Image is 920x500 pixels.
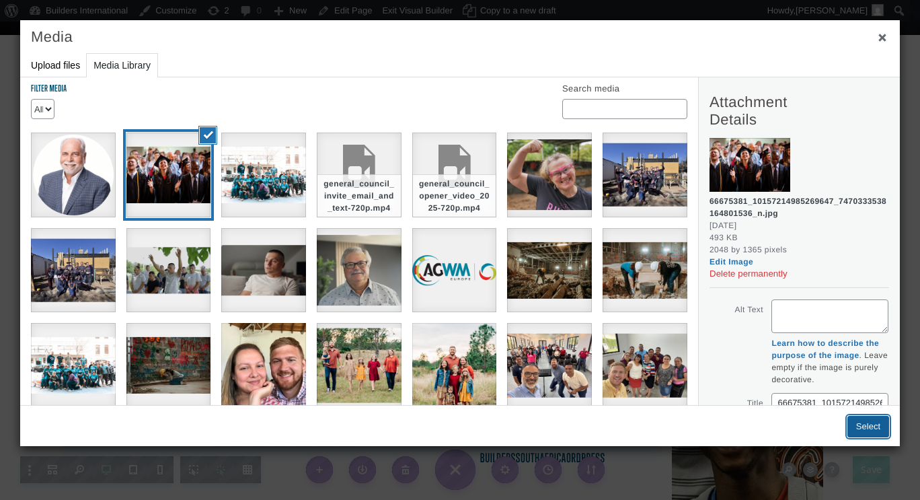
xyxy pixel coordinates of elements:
h1: Media [20,20,900,54]
a: Edit Image [710,256,889,268]
label: Title [710,392,763,413]
li: 488573095_10237651995384269_9197656881336039960_n [216,127,311,223]
button: Delete permanently [710,269,788,279]
li: 488573095_10237651995384269_9197656881336039960_n [26,318,121,413]
li: 66675381_10157214985269647_7470333538164801536_n [121,127,217,223]
p: . Leave empty if the image is purely decorative. [771,337,888,386]
li: 489469381_10237651997624325_6692625389715432349_n [502,223,597,318]
li: 1 [311,223,407,318]
button: Donate [190,27,250,51]
button: Media Library [86,53,158,77]
h3: Builderssouthafricaordpress [480,452,631,466]
a: Builderssouthafricaordpress [480,428,631,453]
li: general_council_invite_(email_and_text) (720p) [311,127,407,223]
li: IMG_8149 [597,127,693,223]
button: Upload files [24,54,87,77]
div: 493 KB [710,231,889,244]
button: Select [847,416,889,437]
img: US.png [24,54,34,63]
li: 488570922_10237651996184289_6951192896561479557_n [121,318,217,413]
li: IMG_7075 [597,318,693,413]
label: Alt Text [710,299,763,319]
div: 2048 by 1365 pixels [710,244,889,256]
a: Chilean boy3a [672,286,823,311]
li: AGWM_Europe [407,223,502,318]
strong: Project Shovel Ready [32,41,111,51]
h3: ChilePartnershipCard [480,250,631,264]
div: [DATE] [710,219,889,231]
li: general_council_opener_video_2025 (720p) [407,127,502,223]
p: If you like, you can print off this partnership pledge card and mail your check to the address li... [480,268,631,316]
h2: Filter media [31,84,67,93]
li: Screenshot 2025-07-16 at 7.52.54 PM [121,223,217,318]
li: IMG_8143 [26,223,121,318]
li: 311019752_10226057269591527_3650041230401501223_n [216,318,311,413]
li: 488883918_10237651998224340_2218140048802283556_n [597,223,693,318]
div: 66675381_10157214985269647_7470333538164801536_n.jpg [710,195,889,219]
li: 470680366_18471726823041407_71612297865777_n [407,318,502,413]
div: [PERSON_NAME] donated $100 [24,13,185,40]
span: , [GEOGRAPHIC_DATA] [36,54,118,63]
div: to [24,42,185,51]
h2: Attachment Details [710,94,889,129]
img: emoji partyPopper [24,28,35,39]
a: ChilePartnershipCard [480,226,631,251]
li: IMG_7076 [502,318,597,413]
a: Learn how to describe the purpose of the image [771,338,879,360]
li: 470604108_18471727006041407_570677849494177160_n [311,318,407,413]
li: Screenshot 2025-07-14 at 1.38.23 PM [216,223,311,318]
li: George-Raduano [26,127,121,223]
label: Search media [562,84,620,93]
h3: Chilean boy3a [672,310,823,324]
li: Untitled design - 5 [502,127,597,223]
